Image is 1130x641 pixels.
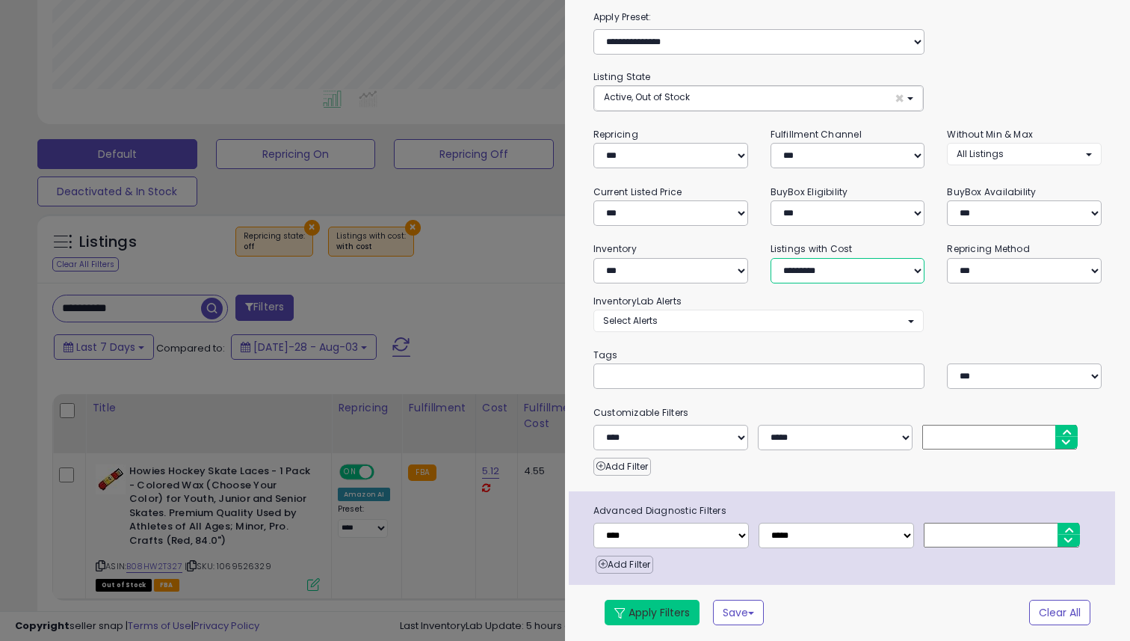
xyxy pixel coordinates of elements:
[582,9,1113,25] label: Apply Preset:
[947,242,1030,255] small: Repricing Method
[593,242,637,255] small: Inventory
[582,405,1113,421] small: Customizable Filters
[1029,600,1090,625] button: Clear All
[771,185,848,198] small: BuyBox Eligibility
[603,314,658,327] span: Select Alerts
[593,295,682,307] small: InventoryLab Alerts
[957,147,1004,160] span: All Listings
[605,600,700,625] button: Apply Filters
[593,70,651,83] small: Listing State
[582,503,1115,519] span: Advanced Diagnostic Filters
[604,91,690,103] span: Active, Out of Stock
[771,128,862,141] small: Fulfillment Channel
[895,91,904,106] span: ×
[947,185,1036,198] small: BuyBox Availability
[594,86,923,111] button: Active, Out of Stock ×
[947,143,1102,165] button: All Listings
[582,347,1113,364] small: Tags
[596,556,653,574] button: Add Filter
[593,128,638,141] small: Repricing
[593,310,924,331] button: Select Alerts
[593,185,682,198] small: Current Listed Price
[947,128,1033,141] small: Without Min & Max
[593,458,651,476] button: Add Filter
[713,600,764,625] button: Save
[771,242,853,255] small: Listings with Cost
